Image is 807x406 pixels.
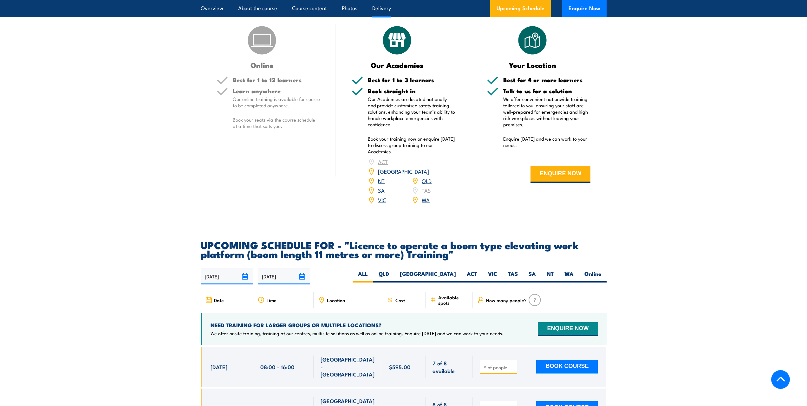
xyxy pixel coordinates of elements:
h5: Best for 1 to 3 learners [368,77,455,83]
a: QLD [422,177,432,184]
a: SA [378,186,385,194]
p: Enquire [DATE] and we can work to your needs. [503,136,591,148]
a: VIC [378,196,386,203]
button: BOOK COURSE [536,360,598,374]
a: [GEOGRAPHIC_DATA] [378,167,429,175]
label: ACT [461,270,483,283]
span: Cost [395,297,405,303]
p: We offer convenient nationwide training tailored to you, ensuring your staff are well-prepared fo... [503,96,591,128]
label: VIC [483,270,503,283]
p: Book your training now or enquire [DATE] to discuss group training to our Academies [368,136,455,155]
label: [GEOGRAPHIC_DATA] [394,270,461,283]
label: SA [523,270,541,283]
span: 08:00 - 16:00 [260,363,295,370]
input: To date [258,268,310,284]
label: QLD [373,270,394,283]
label: NT [541,270,559,283]
span: $595.00 [389,363,411,370]
label: WA [559,270,579,283]
label: Online [579,270,607,283]
label: TAS [503,270,523,283]
p: Book your seats via the course schedule at a time that suits you. [233,116,320,129]
span: Date [214,297,224,303]
a: WA [422,196,430,203]
span: Available spots [438,295,468,305]
h3: Our Academies [352,61,443,69]
span: Time [267,297,277,303]
h3: Your Location [487,61,578,69]
h5: Learn anywhere [233,88,320,94]
span: How many people? [486,297,527,303]
span: Location [327,297,345,303]
label: ALL [353,270,373,283]
p: Our online training is available for course to be completed anywhere. [233,96,320,109]
h5: Book straight in [368,88,455,94]
input: # of people [483,364,515,370]
p: We offer onsite training, training at our centres, multisite solutions as well as online training... [211,330,504,336]
h5: Talk to us for a solution [503,88,591,94]
h3: Online [217,61,308,69]
h5: Best for 4 or more learners [503,77,591,83]
span: [DATE] [211,363,227,370]
h5: Best for 1 to 12 learners [233,77,320,83]
a: NT [378,177,385,184]
button: ENQUIRE NOW [530,166,590,183]
h2: UPCOMING SCHEDULE FOR - "Licence to operate a boom type elevating work platform (boom length 11 m... [201,240,607,258]
h4: NEED TRAINING FOR LARGER GROUPS OR MULTIPLE LOCATIONS? [211,322,504,329]
input: From date [201,268,253,284]
span: 7 of 8 available [433,359,466,374]
button: ENQUIRE NOW [538,322,598,336]
p: Our Academies are located nationally and provide customised safety training solutions, enhancing ... [368,96,455,128]
span: [GEOGRAPHIC_DATA] - [GEOGRAPHIC_DATA] [321,356,375,378]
